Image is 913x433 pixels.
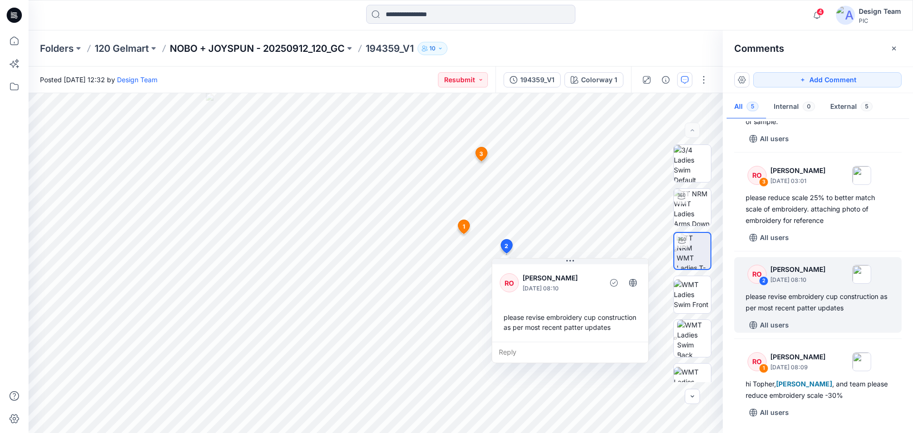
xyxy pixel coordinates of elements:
[803,102,815,111] span: 0
[504,72,561,87] button: 194359_V1
[823,95,880,119] button: External
[770,363,826,372] p: [DATE] 08:09
[861,102,873,111] span: 5
[727,95,766,119] button: All
[674,189,711,226] img: TT NRM WMT Ladies Arms Down
[581,75,617,85] div: Colorway 1
[759,276,768,286] div: 2
[759,177,768,187] div: 3
[564,72,623,87] button: Colorway 1
[746,318,793,333] button: All users
[117,76,157,84] a: Design Team
[677,233,710,269] img: TT NRM WMT Ladies T-Pose
[674,279,711,309] img: WMT Ladies Swim Front
[760,232,789,243] p: All users
[816,8,824,16] span: 4
[748,166,767,185] div: RO
[859,6,901,17] div: Design Team
[747,102,758,111] span: 5
[746,378,890,401] div: hi Topher, , and team please reduce embroidery scale -30%
[658,72,673,87] button: Details
[734,43,784,54] h2: Comments
[746,192,890,226] div: please reduce scale 25% to better match scale of embroidery. attaching photo of embroidery for re...
[760,319,789,331] p: All users
[859,17,901,24] div: PIC
[492,342,648,363] div: Reply
[836,6,855,25] img: avatar
[505,242,508,250] span: 2
[753,72,902,87] button: Add Comment
[95,42,149,55] a: 120 Gelmart
[770,176,826,186] p: [DATE] 03:01
[759,364,768,373] div: 1
[746,405,793,420] button: All users
[40,75,157,85] span: Posted [DATE] 12:32 by
[674,367,711,397] img: WMT Ladies Swim Left
[770,264,826,275] p: [PERSON_NAME]
[760,407,789,418] p: All users
[748,352,767,371] div: RO
[429,43,436,54] p: 10
[523,272,600,284] p: [PERSON_NAME]
[523,284,600,293] p: [DATE] 08:10
[746,131,793,146] button: All users
[748,265,767,284] div: RO
[674,145,711,182] img: 3/4 Ladies Swim Default
[463,222,465,231] span: 1
[776,380,832,388] span: [PERSON_NAME]
[500,308,641,336] div: please revise embroidery cup construction as per most recent patter updates
[677,320,711,357] img: WMT Ladies Swim Back
[770,351,826,363] p: [PERSON_NAME]
[500,273,519,292] div: RO
[770,275,826,285] p: [DATE] 08:10
[520,75,554,85] div: 194359_V1
[40,42,74,55] a: Folders
[760,133,789,144] p: All users
[170,42,345,55] a: NOBO + JOYSPUN - 20250912_120_GC
[366,42,414,55] p: 194359_V1
[746,291,890,314] div: please revise embroidery cup construction as per most recent patter updates
[479,150,483,158] span: 3
[418,42,447,55] button: 10
[766,95,823,119] button: Internal
[770,165,826,176] p: [PERSON_NAME]
[746,230,793,245] button: All users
